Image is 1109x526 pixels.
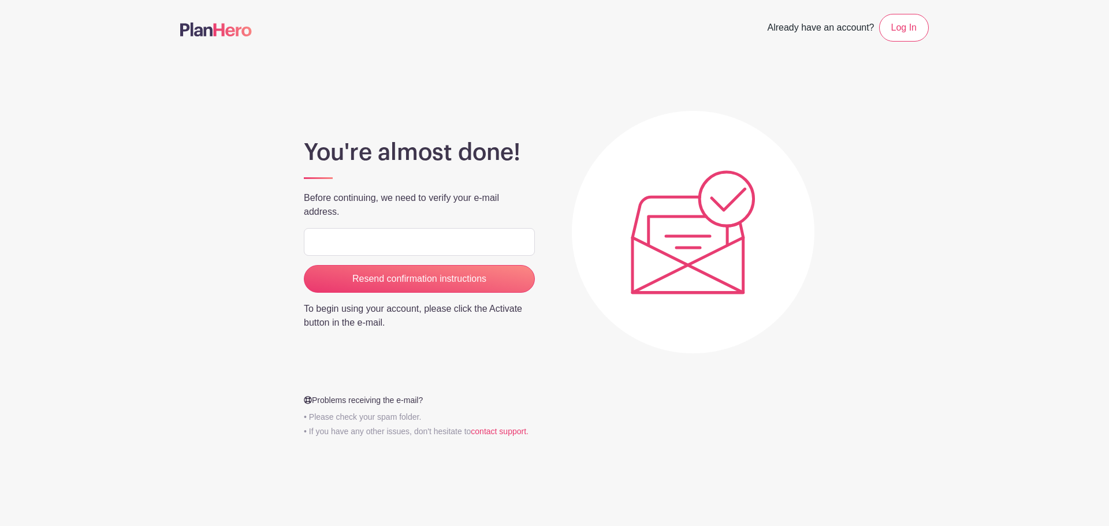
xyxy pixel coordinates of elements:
[304,191,535,219] p: Before continuing, we need to verify your e-mail address.
[304,302,535,330] p: To begin using your account, please click the Activate button in the e-mail.
[297,426,542,438] p: • If you have any other issues, don't hesitate to
[879,14,929,42] a: Log In
[304,265,535,293] input: Resend confirmation instructions
[304,139,535,166] h1: You're almost done!
[768,16,874,42] span: Already have an account?
[297,411,542,423] p: • Please check your spam folder.
[631,170,756,294] img: Plic
[471,427,529,436] a: contact support.
[180,23,252,36] img: logo-507f7623f17ff9eddc593b1ce0a138ce2505c220e1c5a4e2b4648c50719b7d32.svg
[304,396,312,404] img: Help
[297,394,542,406] p: Problems receiving the e-mail?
